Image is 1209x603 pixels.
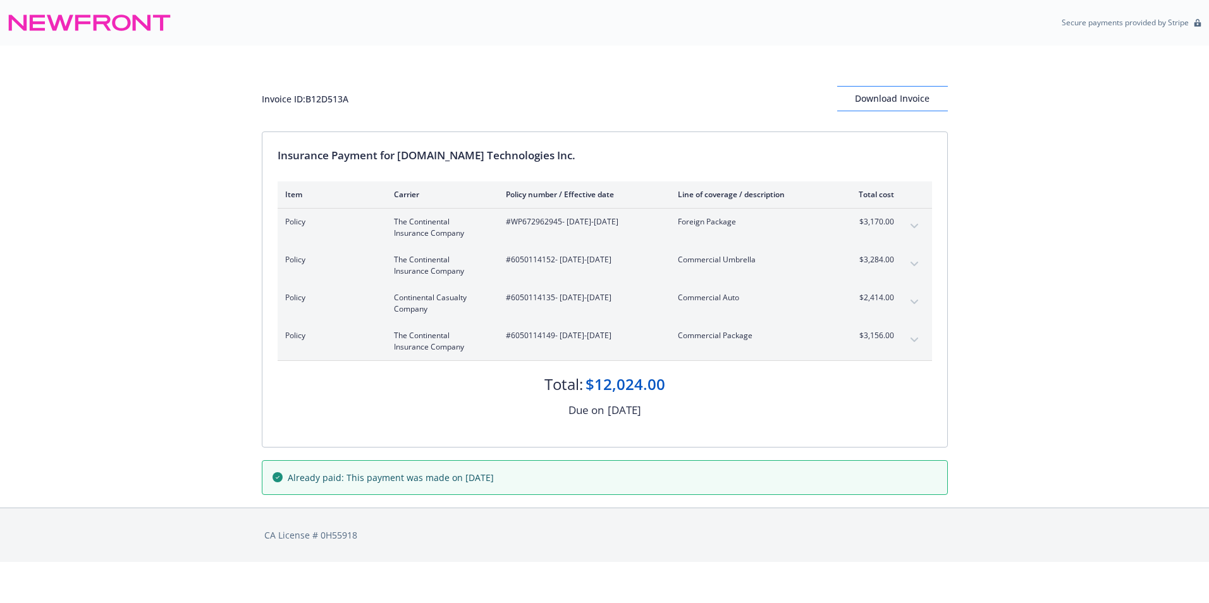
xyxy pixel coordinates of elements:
span: Continental Casualty Company [394,292,486,315]
p: Secure payments provided by Stripe [1062,17,1189,28]
span: The Continental Insurance Company [394,330,486,353]
div: Item [285,189,374,200]
span: Commercial Package [678,330,826,341]
div: Download Invoice [837,87,948,111]
span: $3,156.00 [847,330,894,341]
span: #6050114149 - [DATE]-[DATE] [506,330,658,341]
div: Policy number / Effective date [506,189,658,200]
span: #6050114152 - [DATE]-[DATE] [506,254,658,265]
span: Already paid: This payment was made on [DATE] [288,471,494,484]
span: The Continental Insurance Company [394,216,486,239]
button: expand content [904,254,924,274]
button: expand content [904,216,924,236]
span: Policy [285,216,374,228]
div: Total cost [847,189,894,200]
span: Foreign Package [678,216,826,228]
span: The Continental Insurance Company [394,254,486,277]
div: PolicyThe Continental Insurance Company#6050114149- [DATE]-[DATE]Commercial Package$3,156.00expan... [278,322,932,360]
span: #6050114135 - [DATE]-[DATE] [506,292,658,303]
span: Policy [285,330,374,341]
div: [DATE] [608,402,641,418]
span: #WP672962945 - [DATE]-[DATE] [506,216,658,228]
span: Commercial Auto [678,292,826,303]
div: Invoice ID: B12D513A [262,92,348,106]
span: Policy [285,292,374,303]
button: expand content [904,330,924,350]
div: Carrier [394,189,486,200]
div: Line of coverage / description [678,189,826,200]
span: Commercial Umbrella [678,254,826,265]
div: PolicyContinental Casualty Company#6050114135- [DATE]-[DATE]Commercial Auto$2,414.00expand content [278,284,932,322]
div: Total: [544,374,583,395]
div: $12,024.00 [586,374,665,395]
span: $3,170.00 [847,216,894,228]
div: PolicyThe Continental Insurance Company#WP672962945- [DATE]-[DATE]Foreign Package$3,170.00expand ... [278,209,932,247]
button: expand content [904,292,924,312]
span: $2,414.00 [847,292,894,303]
span: Policy [285,254,374,265]
div: CA License # 0H55918 [264,528,945,542]
span: $3,284.00 [847,254,894,265]
div: Insurance Payment for [DOMAIN_NAME] Technologies Inc. [278,147,932,164]
div: PolicyThe Continental Insurance Company#6050114152- [DATE]-[DATE]Commercial Umbrella$3,284.00expa... [278,247,932,284]
button: Download Invoice [837,86,948,111]
div: Due on [568,402,604,418]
